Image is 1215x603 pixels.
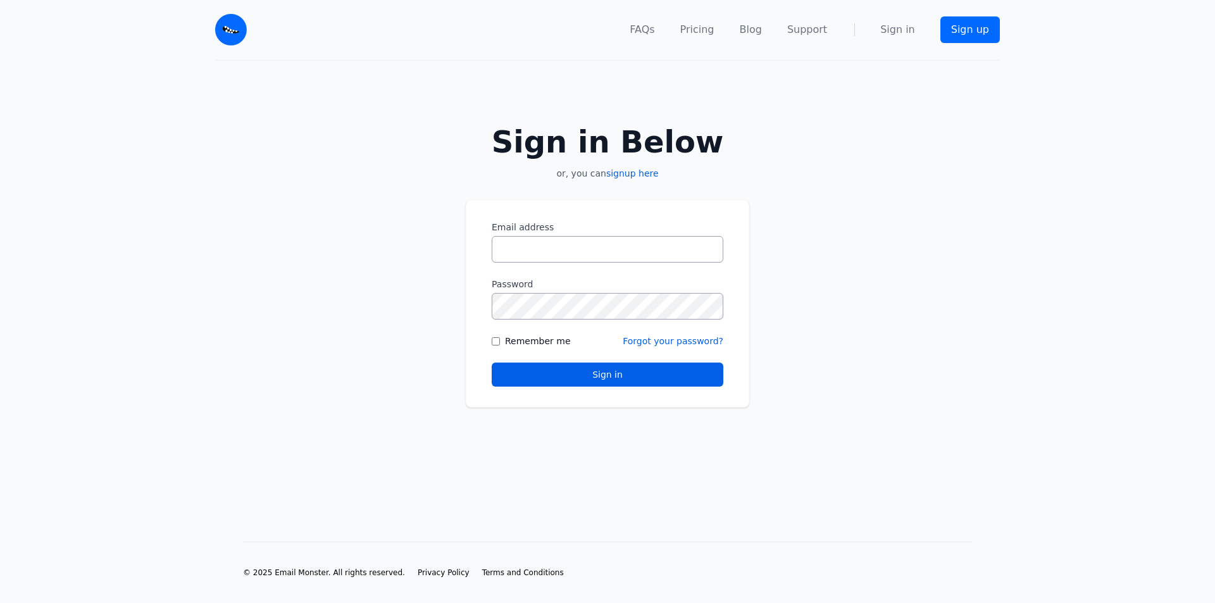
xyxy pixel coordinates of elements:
[623,336,723,346] a: Forgot your password?
[880,22,915,37] a: Sign in
[482,568,564,578] a: Terms and Conditions
[492,278,723,290] label: Password
[940,16,1000,43] a: Sign up
[482,568,564,577] span: Terms and Conditions
[492,221,723,233] label: Email address
[492,363,723,387] button: Sign in
[466,167,749,180] p: or, you can
[215,14,247,46] img: Email Monster
[466,127,749,157] h2: Sign in Below
[418,568,470,577] span: Privacy Policy
[680,22,714,37] a: Pricing
[606,168,659,178] a: signup here
[418,568,470,578] a: Privacy Policy
[740,22,762,37] a: Blog
[505,335,571,347] label: Remember me
[243,568,405,578] li: © 2025 Email Monster. All rights reserved.
[787,22,827,37] a: Support
[630,22,654,37] a: FAQs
